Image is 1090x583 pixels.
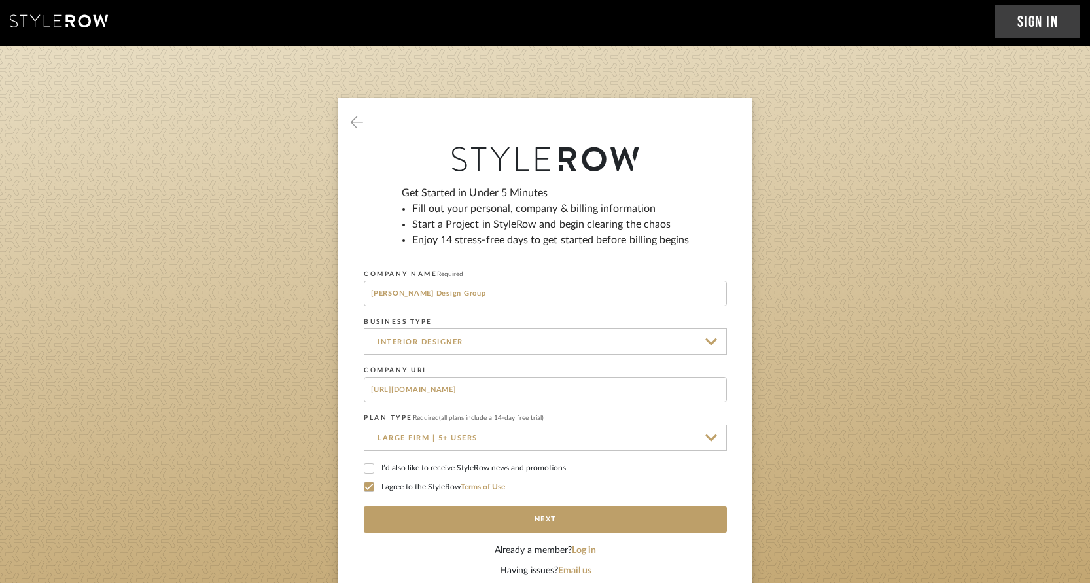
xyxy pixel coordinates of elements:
[402,185,690,258] div: Get Started in Under 5 Minutes
[364,281,727,306] input: Me, Inc.
[364,377,727,402] input: www.example.com
[439,415,544,421] span: (all plans include a 14-day free trial)
[558,566,591,575] a: Email us
[413,415,439,421] span: Required
[364,544,727,557] div: Already a member?
[364,506,727,533] button: Next
[364,328,727,355] input: Select
[412,232,690,248] li: Enjoy 14 stress-free days to get started before billing begins
[364,366,428,374] label: COMPANY URL
[364,425,727,451] input: Select
[364,482,727,493] label: I agree to the StyleRow
[364,318,432,326] label: BUSINESS TYPE
[572,544,596,557] button: Log in
[412,217,690,232] li: Start a Project in StyleRow and begin clearing the chaos
[412,201,690,217] li: Fill out your personal, company & billing information
[437,271,463,277] span: Required
[995,5,1081,38] a: Sign In
[364,463,727,475] label: I’d also like to receive StyleRow news and promotions
[364,564,727,578] div: Having issues?
[364,270,463,278] label: COMPANY NAME
[364,414,544,422] label: PLAN TYPE
[461,483,505,491] a: Terms of Use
